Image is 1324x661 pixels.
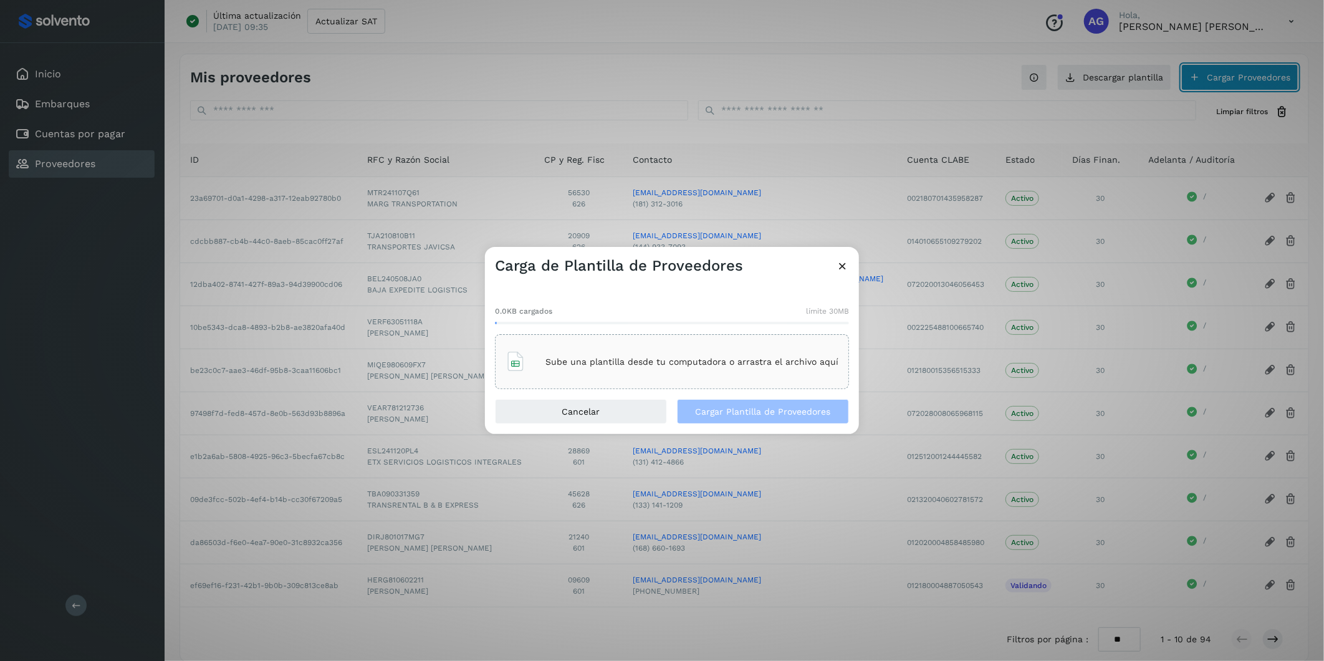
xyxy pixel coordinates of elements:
[696,407,831,416] span: Cargar Plantilla de Proveedores
[495,399,667,424] button: Cancelar
[562,407,600,416] span: Cancelar
[806,306,849,317] span: límite 30MB
[495,306,552,317] span: 0.0KB cargados
[495,257,743,275] h3: Carga de Plantilla de Proveedores
[545,357,838,367] p: Sube una plantilla desde tu computadora o arrastra el archivo aquí
[677,399,849,424] button: Cargar Plantilla de Proveedores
